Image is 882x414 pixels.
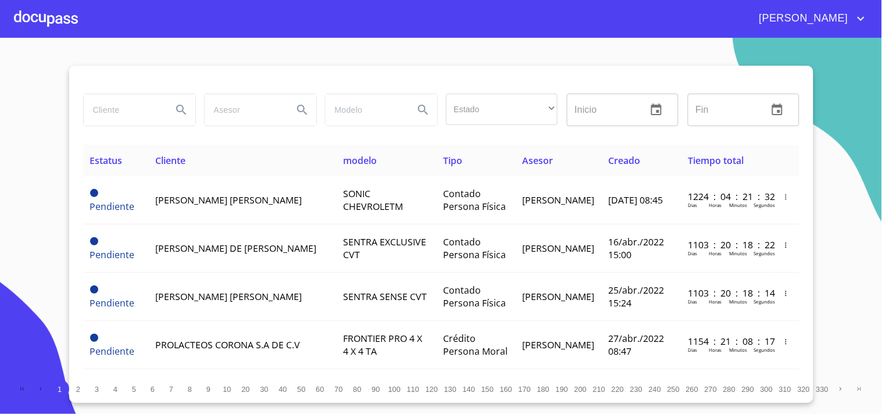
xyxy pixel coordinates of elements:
[274,380,292,398] button: 40
[255,380,274,398] button: 30
[343,235,426,261] span: SENTRA EXCLUSIVE CVT
[132,385,136,394] span: 5
[84,94,163,126] input: search
[522,194,594,206] span: [PERSON_NAME]
[519,385,531,394] span: 170
[516,380,534,398] button: 170
[334,385,342,394] span: 70
[443,284,506,309] span: Contado Persona Física
[404,380,423,398] button: 110
[798,385,810,394] span: 320
[326,94,405,126] input: search
[500,385,512,394] span: 160
[348,380,367,398] button: 80
[627,380,646,398] button: 230
[729,298,747,305] p: Minutos
[522,338,594,351] span: [PERSON_NAME]
[155,154,185,167] span: Cliente
[162,380,181,398] button: 7
[608,332,664,358] span: 27/abr./2022 08:47
[481,385,494,394] span: 150
[76,385,80,394] span: 2
[479,380,497,398] button: 150
[709,298,722,305] p: Horas
[316,385,324,394] span: 60
[343,187,403,213] span: SONIC CHEVROLETM
[278,385,287,394] span: 40
[688,202,697,208] p: Dias
[776,380,795,398] button: 310
[705,385,717,394] span: 270
[729,347,747,353] p: Minutos
[553,380,572,398] button: 190
[144,380,162,398] button: 6
[816,385,829,394] span: 330
[90,189,98,197] span: Pendiente
[167,96,195,124] button: Search
[113,385,117,394] span: 4
[751,9,868,28] button: account of current user
[688,347,697,353] p: Dias
[155,290,302,303] span: [PERSON_NAME] [PERSON_NAME]
[754,250,775,256] p: Segundos
[443,332,508,358] span: Crédito Persona Moral
[758,380,776,398] button: 300
[343,154,377,167] span: modelo
[367,380,385,398] button: 90
[297,385,305,394] span: 50
[537,385,549,394] span: 180
[649,385,661,394] span: 240
[574,385,587,394] span: 200
[95,385,99,394] span: 3
[688,154,744,167] span: Tiempo total
[754,298,775,305] p: Segundos
[88,380,106,398] button: 3
[125,380,144,398] button: 5
[742,385,754,394] span: 290
[206,385,210,394] span: 9
[199,380,218,398] button: 9
[723,385,735,394] span: 280
[407,385,419,394] span: 110
[423,380,441,398] button: 120
[522,242,594,255] span: [PERSON_NAME]
[90,345,135,358] span: Pendiente
[353,385,361,394] span: 80
[343,332,422,358] span: FRONTIER PRO 4 X 4 X 4 TA
[686,385,698,394] span: 260
[388,385,401,394] span: 100
[311,380,330,398] button: 60
[609,380,627,398] button: 220
[688,190,766,203] p: 1224 : 04 : 21 : 32
[51,380,69,398] button: 1
[608,154,640,167] span: Creado
[709,202,722,208] p: Horas
[151,385,155,394] span: 6
[260,385,268,394] span: 30
[106,380,125,398] button: 4
[218,380,237,398] button: 10
[90,334,98,342] span: Pendiente
[667,385,680,394] span: 250
[612,385,624,394] span: 220
[223,385,231,394] span: 10
[205,94,284,126] input: search
[739,380,758,398] button: 290
[522,290,594,303] span: [PERSON_NAME]
[155,338,300,351] span: PROLACTEOS CORONA S.A DE C.V
[372,385,380,394] span: 90
[409,96,437,124] button: Search
[90,200,135,213] span: Pendiente
[702,380,720,398] button: 270
[188,385,192,394] span: 8
[751,9,854,28] span: [PERSON_NAME]
[593,385,605,394] span: 210
[443,154,462,167] span: Tipo
[385,380,404,398] button: 100
[709,347,722,353] p: Horas
[443,235,506,261] span: Contado Persona Física
[688,238,766,251] p: 1103 : 20 : 18 : 22
[58,385,62,394] span: 1
[683,380,702,398] button: 260
[813,380,832,398] button: 330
